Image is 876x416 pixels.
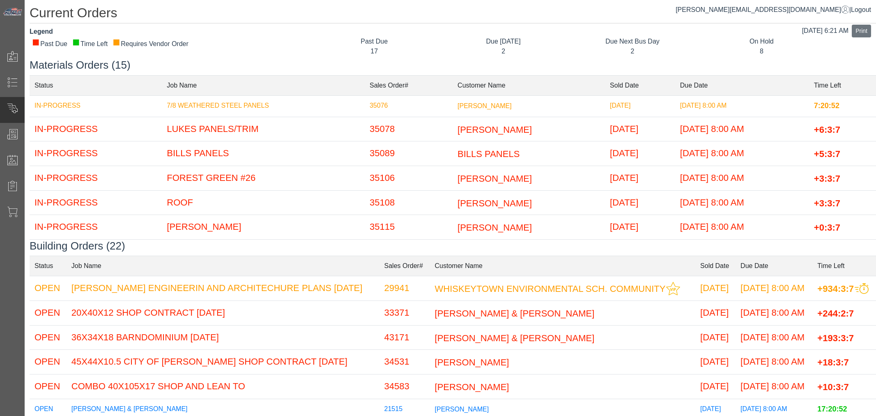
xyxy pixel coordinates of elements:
td: OPEN [30,300,67,325]
span: 17:20:52 [817,405,847,414]
div: 17 [316,46,432,56]
div: 2 [445,46,561,56]
td: 35115 [365,215,453,240]
span: Logout [851,6,871,13]
div: Due Next Bus Day [574,37,691,46]
span: +3:3:7 [814,173,840,184]
td: IN-PROGRESS [30,190,162,215]
td: 35108 [365,190,453,215]
td: 36X34X18 BARNDOMINIUM [DATE] [67,325,379,350]
h3: Materials Orders (15) [30,59,876,72]
td: Due Date [675,75,809,95]
div: 8 [703,46,820,56]
span: [PERSON_NAME] & [PERSON_NAME] [435,333,595,343]
span: 7:20:52 [814,102,839,110]
div: ■ [113,39,120,45]
span: +934:3:7 [817,283,854,294]
td: IN-PROGRESS [30,166,162,190]
td: [DATE] [605,141,675,166]
td: [DATE] 8:00 AM [736,276,812,300]
td: [DATE] [695,374,736,399]
td: 35106 [365,166,453,190]
span: +193:3:7 [817,333,854,343]
div: On Hold [703,37,820,46]
span: [PERSON_NAME] [435,382,509,392]
td: [DATE] [695,276,736,300]
td: [DATE] [605,95,675,117]
img: This order should be prioritized [855,283,869,294]
span: +244:2:7 [817,308,854,319]
span: [PERSON_NAME] & [PERSON_NAME] [435,308,595,319]
td: IN-PROGRESS [30,95,162,117]
td: [DATE] [605,166,675,190]
td: ROOF [162,190,365,215]
td: [DATE] 8:00 AM [675,141,809,166]
span: [DATE] 6:21 AM [802,27,849,34]
div: Past Due [316,37,432,46]
span: [PERSON_NAME] [458,222,532,233]
td: Time Left [812,256,876,276]
span: +5:3:7 [814,149,840,159]
td: BILLS PANELS [162,141,365,166]
td: Customer Name [430,256,696,276]
img: This customer should be prioritized [666,282,680,296]
div: | [676,5,871,15]
td: [PERSON_NAME] [162,215,365,240]
td: Sales Order# [379,256,430,276]
td: Sold Date [695,256,736,276]
td: [PERSON_NAME] ENGINEERIN AND ARCHITECHURE PLANS [DATE] [67,276,379,300]
div: Past Due [32,39,67,49]
td: [DATE] 8:00 AM [675,117,809,141]
td: OPEN [30,374,67,399]
td: IN-PROGRESS [30,141,162,166]
td: [DATE] 8:00 AM [736,325,812,350]
span: +10:3:7 [817,382,848,392]
span: [PERSON_NAME] [458,198,532,208]
td: [DATE] [605,215,675,240]
span: [PERSON_NAME] [435,357,509,367]
td: [DATE] 8:00 AM [675,190,809,215]
td: 45X44X10.5 CITY OF [PERSON_NAME] SHOP CONTRACT [DATE] [67,350,379,374]
td: [DATE] 8:00 AM [736,350,812,374]
td: [DATE] [605,190,675,215]
td: Customer Name [453,75,605,95]
td: [DATE] [695,350,736,374]
td: 34531 [379,350,430,374]
h1: Current Orders [30,5,876,23]
td: IN-PROGRESS [30,117,162,141]
td: 43171 [379,325,430,350]
td: [DATE] 8:00 AM [675,215,809,240]
td: FOREST GREEN #26 [162,166,365,190]
td: 20X40X12 SHOP CONTRACT [DATE] [67,300,379,325]
strong: Legend [30,28,53,35]
span: +3:3:7 [814,198,840,208]
div: ■ [32,39,39,45]
td: Sold Date [605,75,675,95]
td: Time Left [809,75,876,95]
div: 2 [574,46,691,56]
td: [DATE] [695,325,736,350]
td: Status [30,75,162,95]
td: [DATE] 8:00 AM [736,300,812,325]
h3: Building Orders (22) [30,240,876,252]
span: [PERSON_NAME] [458,124,532,134]
img: Metals Direct Inc Logo [2,7,23,16]
td: Due Date [736,256,812,276]
a: [PERSON_NAME][EMAIL_ADDRESS][DOMAIN_NAME] [676,6,849,13]
td: OPEN [30,276,67,300]
td: Status [30,256,67,276]
td: Job Name [162,75,365,95]
span: BILLS PANELS [458,149,520,159]
td: [DATE] [695,300,736,325]
td: COMBO 40X105X17 SHOP AND LEAN TO [67,374,379,399]
td: Job Name [67,256,379,276]
span: [PERSON_NAME] [458,173,532,184]
span: +18:3:7 [817,357,848,367]
td: 29941 [379,276,430,300]
td: OPEN [30,350,67,374]
div: Requires Vendor Order [113,39,189,49]
div: ■ [72,39,80,45]
td: OPEN [30,325,67,350]
td: 35076 [365,95,453,117]
td: [DATE] [605,117,675,141]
